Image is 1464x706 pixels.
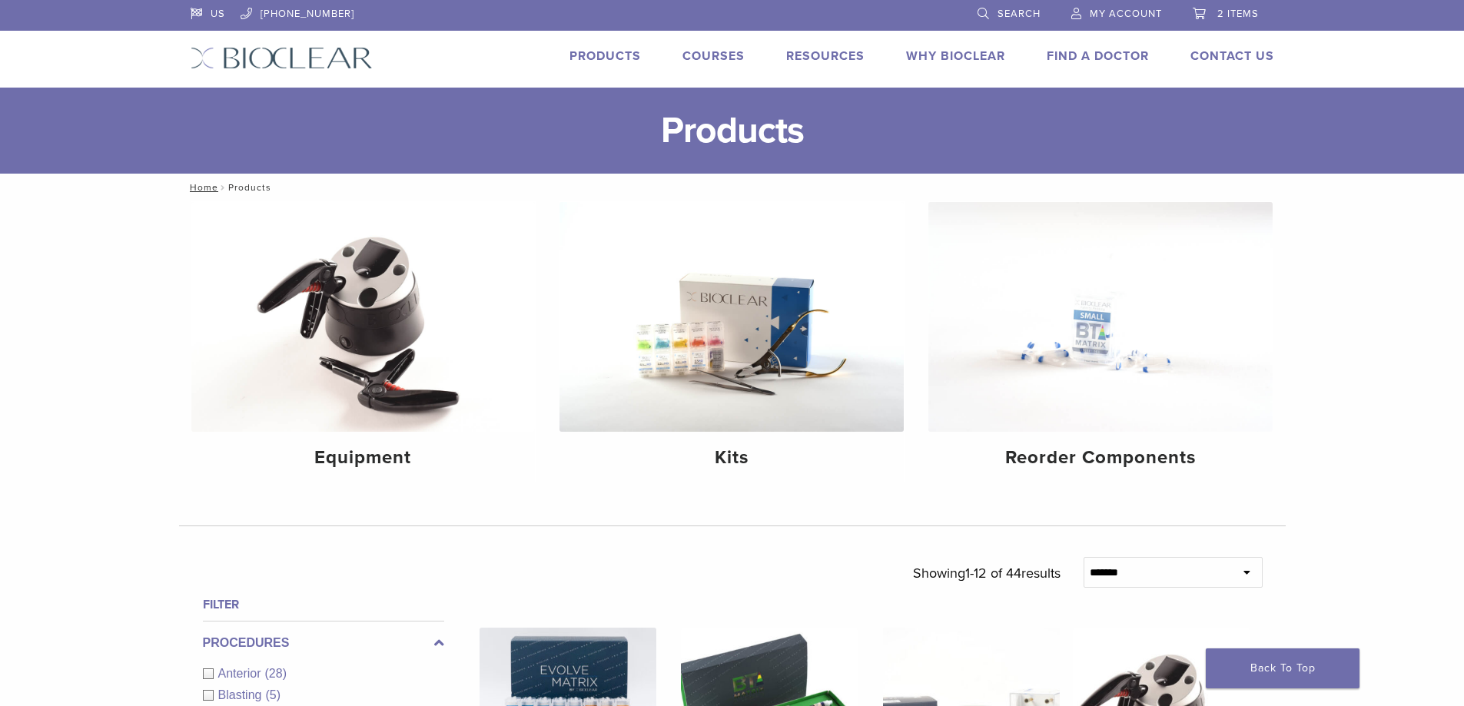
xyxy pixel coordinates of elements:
[204,444,523,472] h4: Equipment
[1090,8,1162,20] span: My Account
[1047,48,1149,64] a: Find A Doctor
[218,667,265,680] span: Anterior
[998,8,1041,20] span: Search
[265,688,281,701] span: (5)
[572,444,891,472] h4: Kits
[191,202,536,482] a: Equipment
[185,182,218,193] a: Home
[203,634,444,652] label: Procedures
[179,174,1286,201] nav: Products
[559,202,904,432] img: Kits
[928,202,1273,482] a: Reorder Components
[203,595,444,614] h4: Filter
[569,48,641,64] a: Products
[906,48,1005,64] a: Why Bioclear
[913,557,1061,589] p: Showing results
[191,202,536,432] img: Equipment
[682,48,745,64] a: Courses
[1190,48,1274,64] a: Contact Us
[1217,8,1259,20] span: 2 items
[928,202,1273,432] img: Reorder Components
[965,565,1021,582] span: 1-12 of 44
[1206,648,1359,688] a: Back To Top
[941,444,1260,472] h4: Reorder Components
[218,184,228,191] span: /
[265,667,287,680] span: (28)
[191,47,373,69] img: Bioclear
[559,202,904,482] a: Kits
[218,688,266,701] span: Blasting
[786,48,865,64] a: Resources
